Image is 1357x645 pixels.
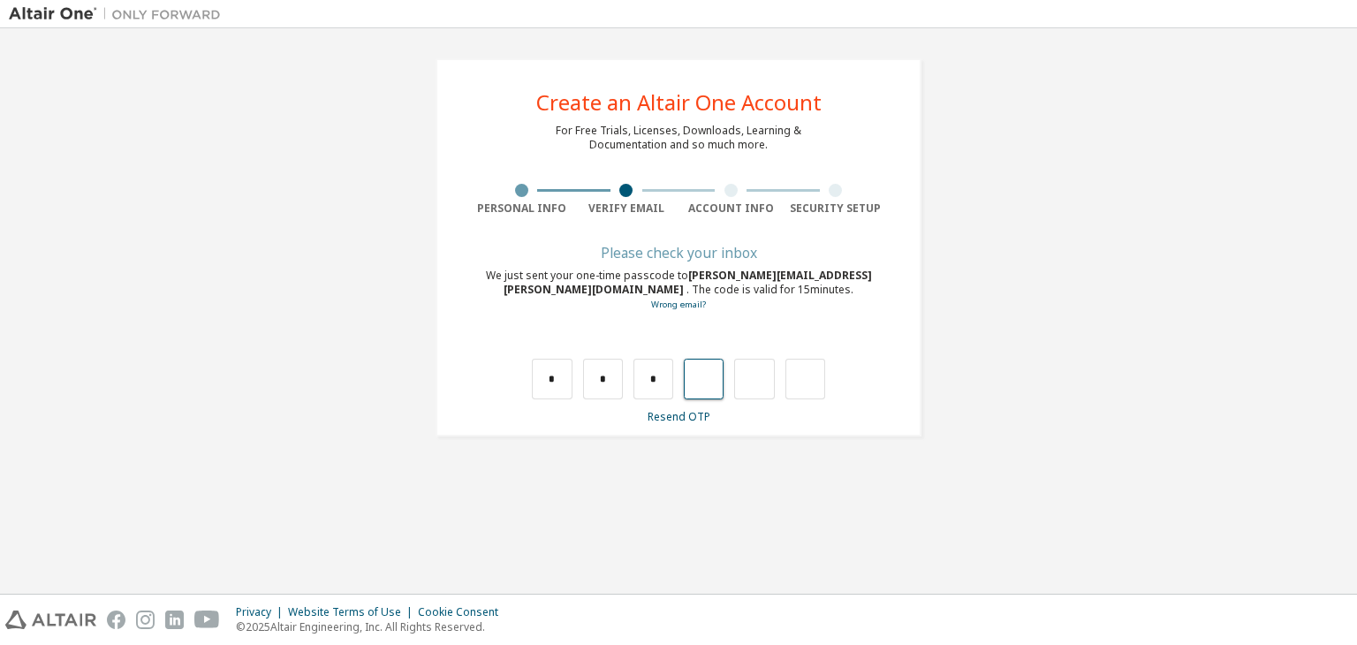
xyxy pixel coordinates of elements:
a: Resend OTP [648,409,710,424]
div: Privacy [236,605,288,619]
div: Security Setup [784,201,889,216]
img: youtube.svg [194,611,220,629]
div: Please check your inbox [469,247,888,258]
p: © 2025 Altair Engineering, Inc. All Rights Reserved. [236,619,509,634]
div: Personal Info [469,201,574,216]
span: [PERSON_NAME][EMAIL_ADDRESS][PERSON_NAME][DOMAIN_NAME] [504,268,872,297]
div: Create an Altair One Account [536,92,822,113]
a: Go back to the registration form [651,299,706,310]
div: Account Info [678,201,784,216]
div: We just sent your one-time passcode to . The code is valid for 15 minutes. [469,269,888,312]
img: altair_logo.svg [5,611,96,629]
img: Altair One [9,5,230,23]
img: instagram.svg [136,611,155,629]
img: facebook.svg [107,611,125,629]
div: For Free Trials, Licenses, Downloads, Learning & Documentation and so much more. [556,124,801,152]
div: Website Terms of Use [288,605,418,619]
div: Verify Email [574,201,679,216]
img: linkedin.svg [165,611,184,629]
div: Cookie Consent [418,605,509,619]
